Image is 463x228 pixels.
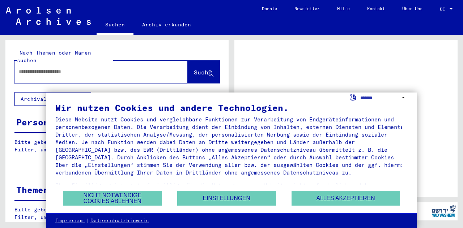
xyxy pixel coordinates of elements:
div: Wir nutzen Cookies und andere Technologien. [55,103,408,112]
button: Einstellungen [177,191,276,206]
p: Bitte geben Sie einen Suchbegriff ein oder nutzen Sie die Filter, um Suchertreffer zu erhalten. [14,138,219,154]
label: Sprache auswählen [349,94,357,100]
span: Suche [194,69,212,76]
a: Impressum [55,217,85,224]
a: Datenschutzhinweis [90,217,149,224]
select: Sprache auswählen [360,93,408,103]
a: Suchen [97,16,133,35]
mat-label: Nach Themen oder Namen suchen [17,50,91,64]
button: Suche [188,61,220,83]
img: yv_logo.png [430,202,457,220]
img: Arolsen_neg.svg [6,7,91,25]
div: Diese Website nutzt Cookies und vergleichbare Funktionen zur Verarbeitung von Endgeräteinformatio... [55,116,408,176]
a: Archiv erkunden [133,16,200,33]
button: Nicht notwendige Cookies ablehnen [63,191,162,206]
span: DE [440,7,448,12]
div: Themen [16,183,49,196]
div: Personen [16,116,60,129]
button: Alles akzeptieren [292,191,400,206]
button: Archival tree units [14,92,91,106]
